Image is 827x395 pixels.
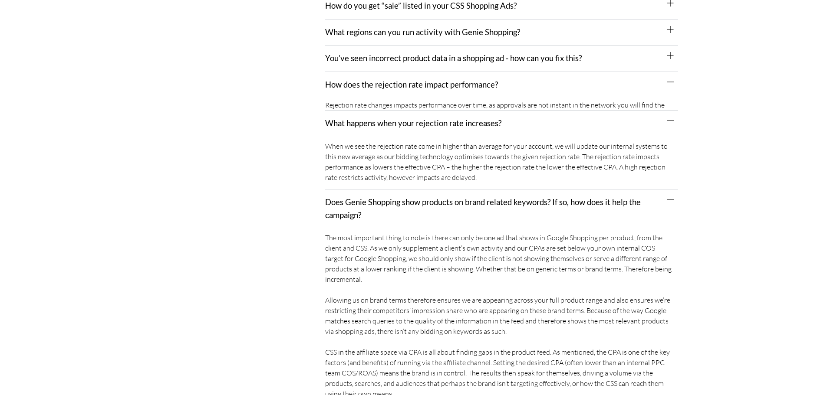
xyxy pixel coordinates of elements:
[325,197,641,220] a: Does Genie Shopping show products on brand related keywords? If so, how does it help the campaign?
[325,98,678,111] div: How does the rejection rate impact performance?
[325,118,501,128] a: What happens when your rejection rate increases?
[325,72,678,98] div: How does the rejection rate impact performance?
[325,189,678,228] div: Does Genie Shopping show products on brand related keywords? If so, how does it help the campaign?
[325,46,678,72] div: You’ve seen incorrect product data in a shopping ad - how can you fix this?
[325,111,678,137] div: What happens when your rejection rate increases?
[325,53,582,63] a: You’ve seen incorrect product data in a shopping ad - how can you fix this?
[325,1,517,10] a: How do you get “sale” listed in your CSS Shopping Ads?
[325,27,520,37] a: What regions can you run activity with Genie Shopping?
[325,137,678,189] div: What happens when your rejection rate increases?
[325,80,498,89] a: How does the rejection rate impact performance?
[325,20,678,46] div: What regions can you run activity with Genie Shopping?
